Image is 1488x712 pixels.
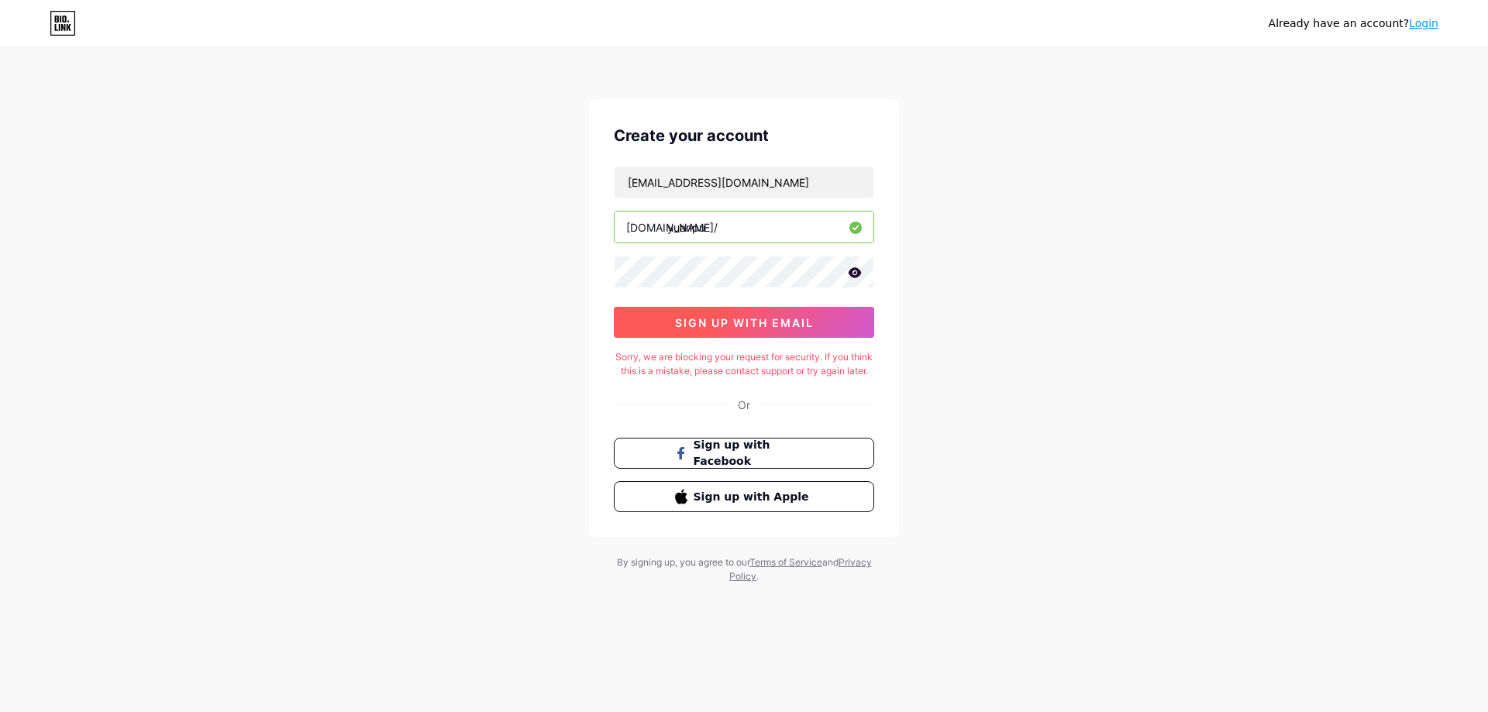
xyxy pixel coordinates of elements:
[749,556,822,568] a: Terms of Service
[615,212,873,242] input: username
[614,124,874,147] div: Create your account
[614,438,874,469] button: Sign up with Facebook
[626,219,718,236] div: [DOMAIN_NAME]/
[614,307,874,338] button: sign up with email
[1409,17,1438,29] a: Login
[612,555,876,583] div: By signing up, you agree to our and .
[675,316,814,329] span: sign up with email
[738,397,750,413] div: Or
[614,481,874,512] button: Sign up with Apple
[1269,15,1438,32] div: Already have an account?
[694,489,814,505] span: Sign up with Apple
[615,167,873,198] input: Email
[694,437,814,470] span: Sign up with Facebook
[614,350,874,378] div: Sorry, we are blocking your request for security. If you think this is a mistake, please contact ...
